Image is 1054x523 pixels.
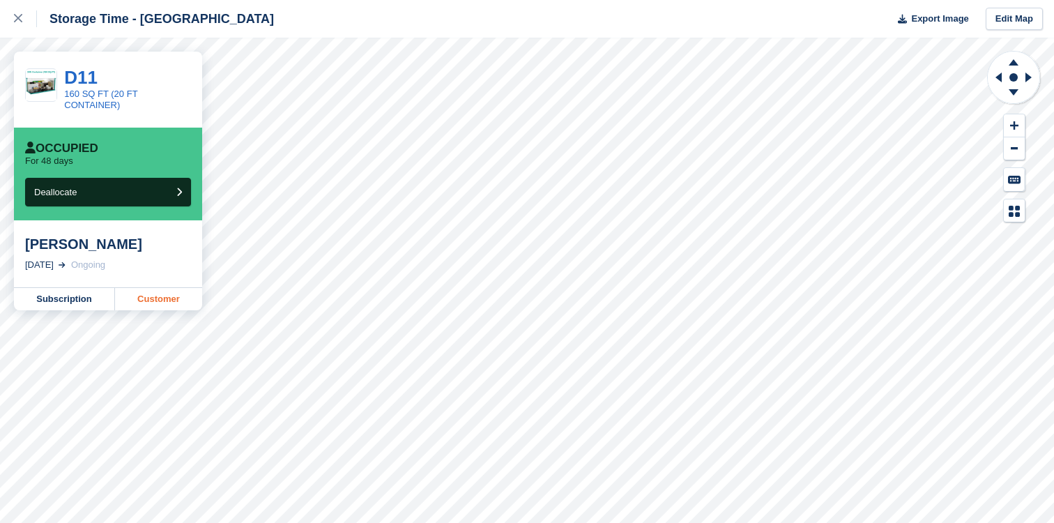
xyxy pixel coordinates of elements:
img: arrow-right-light-icn-cde0832a797a2874e46488d9cf13f60e5c3a73dbe684e267c42b8395dfbc2abf.svg [59,262,66,268]
span: Deallocate [34,187,77,197]
button: Zoom In [1004,114,1025,137]
div: [DATE] [25,258,54,272]
div: Occupied [25,142,98,156]
div: Storage Time - [GEOGRAPHIC_DATA] [37,10,274,27]
button: Export Image [889,8,969,31]
p: For 48 days [25,156,73,167]
a: Subscription [14,288,115,310]
a: Customer [115,288,202,310]
button: Deallocate [25,178,191,206]
img: 10ft%20Container%20(80%20SQ%20FT)%20(1).jpg [26,70,56,100]
button: Map Legend [1004,199,1025,222]
span: Export Image [911,12,968,26]
div: [PERSON_NAME] [25,236,191,252]
a: Edit Map [986,8,1043,31]
button: Zoom Out [1004,137,1025,160]
a: D11 [64,67,98,88]
button: Keyboard Shortcuts [1004,168,1025,191]
a: 160 SQ FT (20 FT CONTAINER) [64,89,137,110]
div: Ongoing [71,258,105,272]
